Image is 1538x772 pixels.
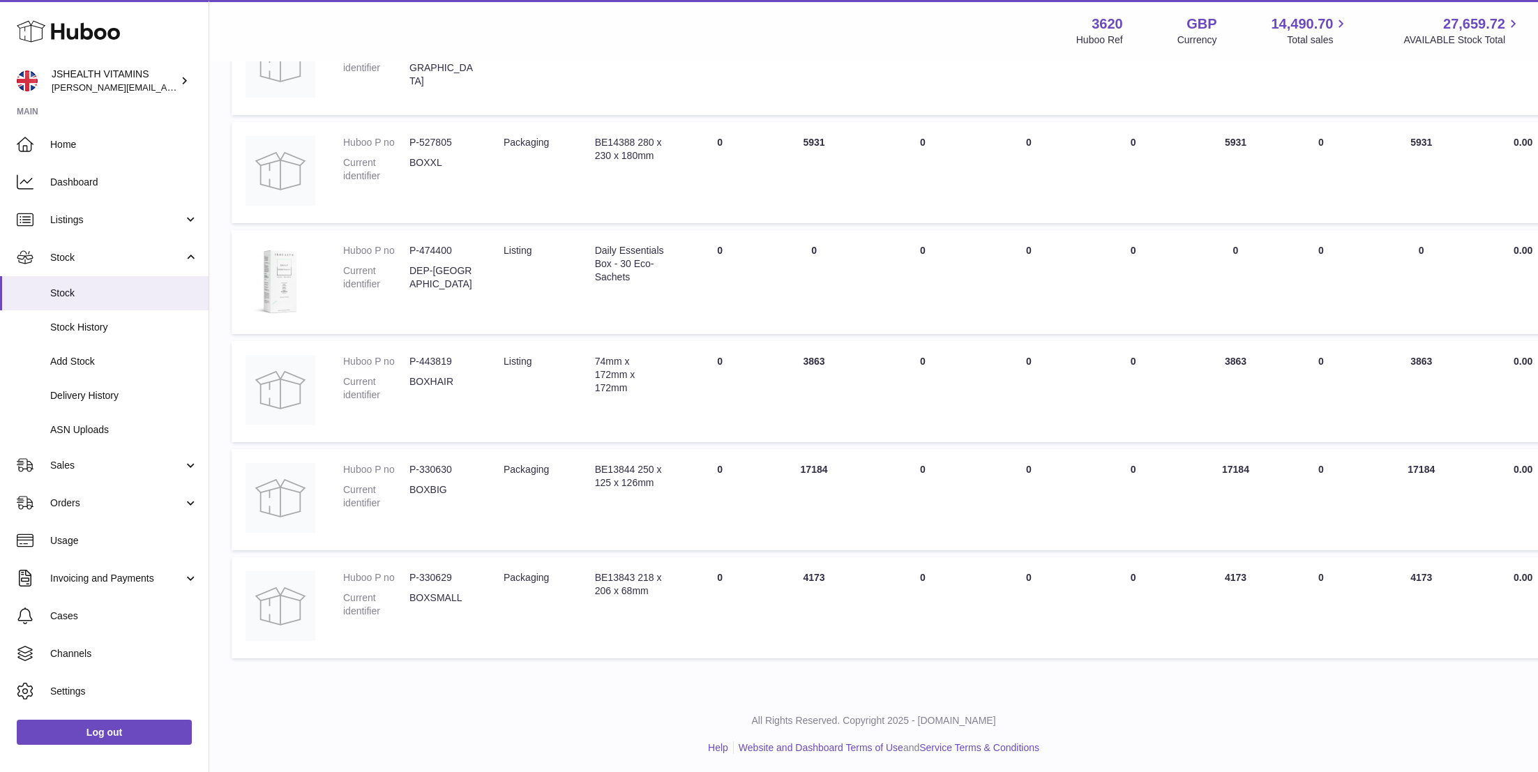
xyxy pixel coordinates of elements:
dt: Huboo P no [343,244,409,257]
dt: Current identifier [343,483,409,510]
dd: P-330630 [409,463,476,476]
td: 4173 [762,557,866,658]
img: product image [246,136,315,206]
dt: Current identifier [343,48,409,88]
span: Channels [50,647,198,660]
td: 0 [866,230,979,334]
span: ASN Uploads [50,423,198,437]
td: 0 [866,14,979,115]
div: Daily Essentials Box - 30 Eco-Sachets [595,244,664,284]
td: 0 [866,341,979,442]
td: 2244 [1283,14,1359,115]
td: 0 [678,230,762,334]
span: 0.00 [1514,137,1532,148]
li: and [734,741,1039,755]
td: 0 [678,122,762,223]
td: 17184 [1359,449,1484,550]
td: 0 [1359,230,1484,334]
span: 0.00 [1514,356,1532,367]
span: 27,659.72 [1443,15,1505,33]
dt: Huboo P no [343,571,409,584]
td: 17184 [1189,449,1283,550]
div: Huboo Ref [1076,33,1123,47]
span: Invoicing and Payments [50,572,183,585]
span: Listings [50,213,183,227]
dd: P-330629 [409,571,476,584]
dt: Current identifier [343,264,409,291]
td: 0 [979,557,1078,658]
td: 0 [866,122,979,223]
span: listing [504,356,531,367]
strong: 3620 [1092,15,1123,33]
img: product image [246,463,315,533]
span: Delivery History [50,389,198,402]
div: Currency [1177,33,1217,47]
span: Stock [50,287,198,300]
span: Total sales [1287,33,1349,47]
img: product image [246,28,315,98]
img: product image [246,571,315,641]
dd: P-443819 [409,355,476,368]
td: 0 [1283,230,1359,334]
td: 0 [979,122,1078,223]
td: 0 [1189,230,1283,334]
td: 8513 [1359,14,1484,115]
dd: BOXBIG [409,483,476,510]
td: 0 [678,341,762,442]
dt: Huboo P no [343,355,409,368]
span: 0 [1131,137,1136,148]
a: Help [708,742,728,753]
strong: GBP [1186,15,1216,33]
span: 0.00 [1514,464,1532,475]
span: AVAILABLE Stock Total [1403,33,1521,47]
span: packaging [504,572,549,583]
td: 0 [1283,122,1359,223]
span: Sales [50,459,183,472]
td: 17184 [762,449,866,550]
div: 74mm x 172mm x 172mm [595,355,664,395]
dd: BOXSMALL [409,591,476,618]
p: All Rights Reserved. Copyright 2025 - [DOMAIN_NAME] [220,714,1527,727]
a: 14,490.70 Total sales [1271,15,1349,47]
span: Cases [50,610,198,623]
a: 27,659.72 AVAILABLE Stock Total [1403,15,1521,47]
span: Stock [50,251,183,264]
td: 0 [866,449,979,550]
div: BE14388 280 x 230 x 180mm [595,136,664,162]
span: Add Stock [50,355,198,368]
td: 3863 [1189,341,1283,442]
td: 5931 [762,122,866,223]
td: 0 [1283,449,1359,550]
td: 4173 [1359,557,1484,658]
dd: P-474400 [409,244,476,257]
dd: BOXHAIR [409,375,476,402]
span: Orders [50,497,183,510]
td: 3863 [1359,341,1484,442]
td: 0 [678,449,762,550]
td: 10757 [762,14,866,115]
td: 4173 [1189,557,1283,658]
td: 10727 [1189,14,1283,115]
dd: VIT-HLD-[GEOGRAPHIC_DATA] [409,48,476,88]
span: 0.00 [1514,245,1532,256]
span: Stock History [50,321,198,334]
td: 0 [1283,341,1359,442]
span: listing [504,245,531,256]
span: [PERSON_NAME][EMAIL_ADDRESS][DOMAIN_NAME] [52,82,280,93]
a: Website and Dashboard Terms of Use [739,742,903,753]
div: BE13843 218 x 206 x 68mm [595,571,664,598]
span: packaging [504,137,549,148]
td: 0 [979,230,1078,334]
td: 0 [866,557,979,658]
div: BE13844 250 x 125 x 126mm [595,463,664,490]
td: 0 [979,341,1078,442]
img: product image [246,355,315,425]
dt: Current identifier [343,156,409,183]
img: francesca@jshealthvitamins.com [17,70,38,91]
span: packaging [504,464,549,475]
td: 0 [1283,557,1359,658]
dd: P-527805 [409,136,476,149]
td: 0 [678,14,762,115]
a: Service Terms & Conditions [919,742,1039,753]
td: 30 [979,14,1078,115]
